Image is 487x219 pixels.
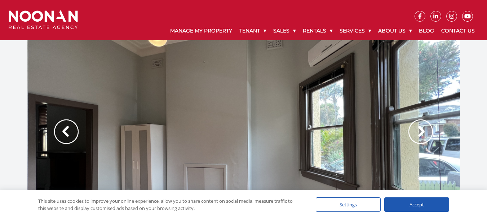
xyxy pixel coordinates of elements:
a: Sales [270,22,299,40]
a: Blog [415,22,438,40]
img: Arrow slider [54,119,79,144]
div: This site uses cookies to improve your online experience, allow you to share content on social me... [38,197,301,212]
a: Tenant [236,22,270,40]
a: Contact Us [438,22,478,40]
img: Noonan Real Estate Agency [9,10,78,30]
a: Manage My Property [167,22,236,40]
img: Arrow slider [408,119,433,144]
div: Accept [384,197,449,212]
a: Services [336,22,375,40]
a: About Us [375,22,415,40]
div: Settings [316,197,381,212]
a: Rentals [299,22,336,40]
